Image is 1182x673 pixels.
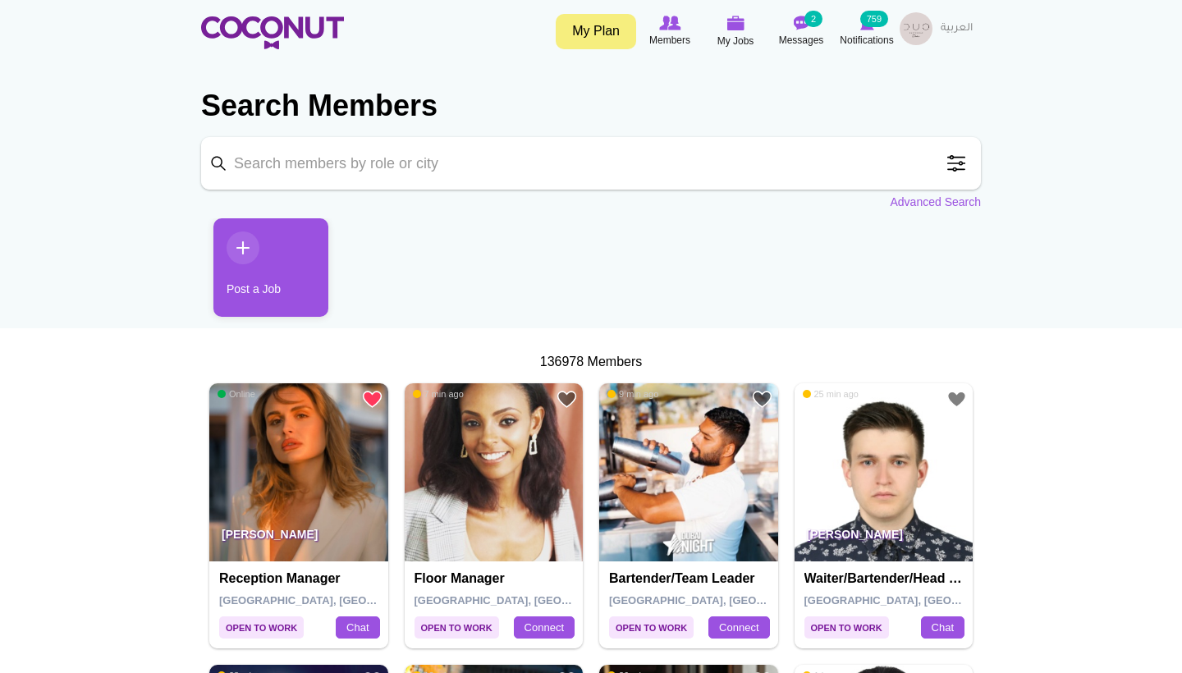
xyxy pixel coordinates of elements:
a: Browse Members Members [637,12,703,50]
span: [GEOGRAPHIC_DATA], [GEOGRAPHIC_DATA] [415,594,648,607]
a: Add to Favourites [946,389,967,410]
a: Add to Favourites [557,389,577,410]
a: العربية [932,12,981,45]
a: Connect [708,616,769,639]
span: 9 min ago [607,388,658,400]
span: Open to Work [219,616,304,639]
span: Messages [779,32,824,48]
div: 136978 Members [201,353,981,372]
span: 7 min ago [413,388,464,400]
a: Chat [336,616,379,639]
a: Connect [514,616,575,639]
h2: Search Members [201,86,981,126]
img: Browse Members [659,16,680,30]
span: [GEOGRAPHIC_DATA], [GEOGRAPHIC_DATA] [609,594,843,607]
span: My Jobs [717,33,754,49]
a: Advanced Search [890,194,981,210]
a: My Jobs My Jobs [703,12,768,51]
h4: Reception Manager [219,571,383,586]
span: 25 min ago [803,388,859,400]
a: Remove from Favourites [362,389,383,410]
span: Open to Work [804,616,889,639]
span: Open to Work [415,616,499,639]
a: Add to Favourites [752,389,772,410]
span: Notifications [840,32,893,48]
img: Home [201,16,344,49]
a: Post a Job [213,218,328,317]
a: My Plan [556,14,636,49]
h4: Floor Manager [415,571,578,586]
span: Members [649,32,690,48]
img: Messages [793,16,809,30]
span: [GEOGRAPHIC_DATA], [GEOGRAPHIC_DATA] [804,594,1038,607]
h4: Waiter/Bartender/Head Waiter/Capitan Waiter/Floor Manager/Supervisor [804,571,968,586]
span: Open to Work [609,616,694,639]
img: My Jobs [726,16,744,30]
a: Messages Messages 2 [768,12,834,50]
input: Search members by role or city [201,137,981,190]
small: 2 [804,11,822,27]
small: 759 [860,11,888,27]
h4: Bartender/Team Leader [609,571,772,586]
a: Chat [921,616,964,639]
p: [PERSON_NAME] [209,515,388,561]
span: [GEOGRAPHIC_DATA], [GEOGRAPHIC_DATA] [219,594,453,607]
span: Online [218,388,255,400]
p: [PERSON_NAME] [795,515,974,561]
li: 1 / 1 [201,218,316,329]
img: Notifications [860,16,874,30]
a: Notifications Notifications 759 [834,12,900,50]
